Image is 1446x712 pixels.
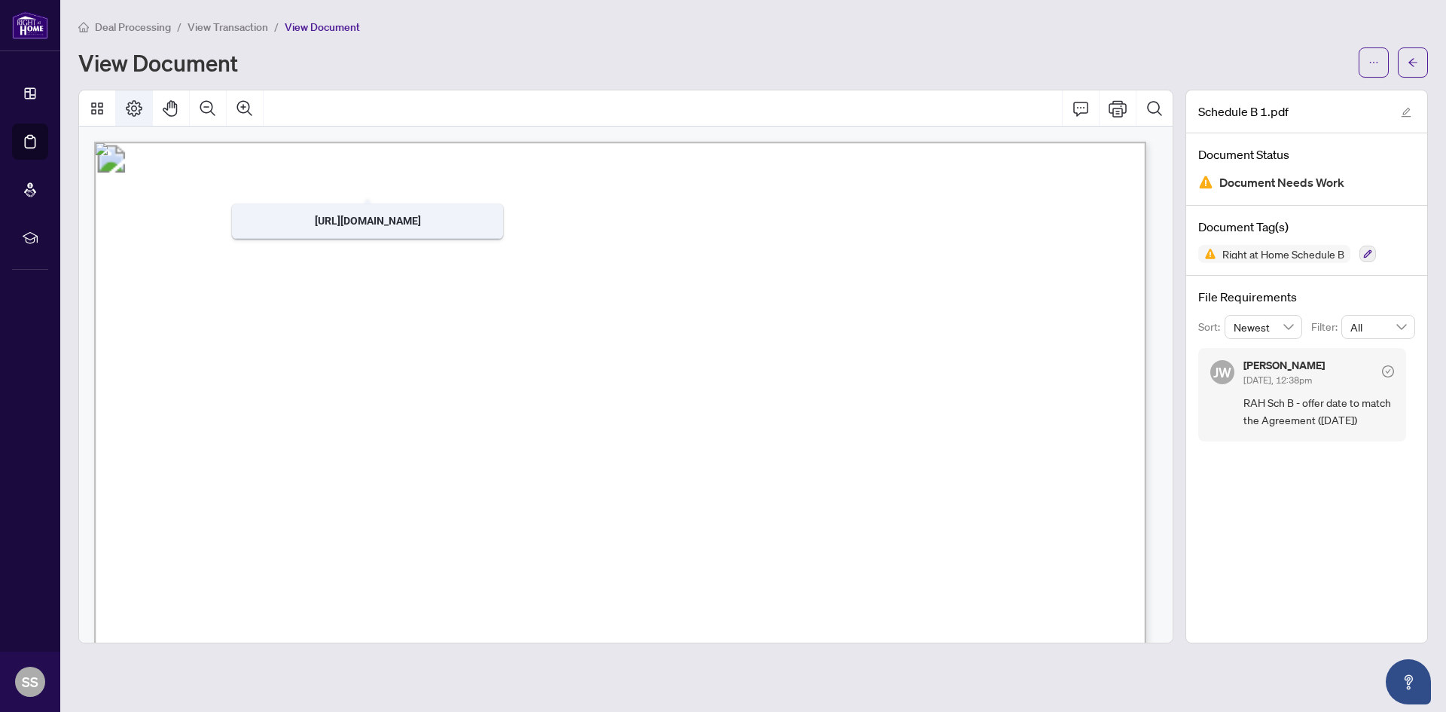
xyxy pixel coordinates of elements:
span: RAH Sch B - offer date to match the Agreement ([DATE]) [1243,394,1394,429]
span: SS [22,671,38,692]
img: Document Status [1198,175,1213,190]
span: All [1350,316,1406,338]
h1: View Document [78,50,238,75]
span: ellipsis [1368,57,1379,68]
h4: File Requirements [1198,288,1415,306]
span: View Transaction [188,20,268,34]
span: Deal Processing [95,20,171,34]
span: edit [1401,107,1411,118]
p: Sort: [1198,319,1225,335]
img: logo [12,11,48,39]
span: JW [1213,362,1231,383]
span: Newest [1234,316,1294,338]
span: View Document [285,20,360,34]
span: home [78,22,89,32]
li: / [177,18,182,35]
span: Schedule B 1.pdf [1198,102,1289,121]
li: / [274,18,279,35]
span: arrow-left [1408,57,1418,68]
h5: [PERSON_NAME] [1243,360,1325,371]
span: check-circle [1382,365,1394,377]
h4: Document Tag(s) [1198,218,1415,236]
span: Right at Home Schedule B [1216,249,1350,259]
h4: Document Status [1198,145,1415,163]
span: [DATE], 12:38pm [1243,374,1312,386]
span: Document Needs Work [1219,173,1344,193]
button: Open asap [1386,659,1431,704]
img: Status Icon [1198,245,1216,263]
p: Filter: [1311,319,1341,335]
